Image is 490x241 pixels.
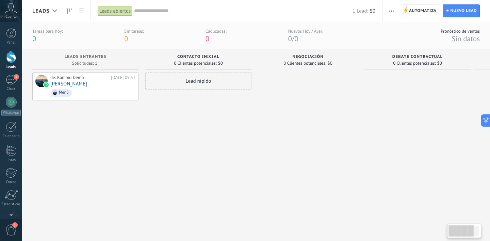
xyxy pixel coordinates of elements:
span: Nuevo lead [450,5,477,17]
span: $0 [370,8,375,14]
span: 1 [14,74,19,80]
div: Caducadas: [206,28,227,34]
span: 1 Lead: [353,8,368,14]
span: Leads [32,8,50,14]
span: 0 Clientes potenciales: [283,61,326,65]
span: $0 [437,61,442,65]
div: Correo [1,180,21,184]
span: Solicitudes: 1 [72,61,97,65]
span: 0 [294,34,298,43]
span: 0 [124,34,128,43]
div: Tareas para hoy: [32,28,63,34]
div: Debate contractual [368,54,467,60]
div: Panel [1,41,21,45]
div: [DATE] 09:57 [111,75,135,80]
div: Sin tareas: [124,28,144,34]
a: Automatiza [401,4,440,17]
div: Menú [59,90,69,95]
div: Pronóstico de ventas [441,28,480,34]
div: de: Kommo Demo [50,75,109,80]
span: 0 Clientes potenciales: [393,61,436,65]
a: Lista [76,4,87,18]
div: Leads abiertos [98,6,132,16]
div: Contacto inicial [149,54,248,60]
span: Leads Entrantes [65,54,107,59]
span: 0 [288,34,292,43]
div: Estadísticas [1,202,21,207]
div: Listas [1,158,21,162]
div: Chats [1,87,21,91]
div: Dani Solis [35,75,48,87]
a: Leads [64,4,76,18]
a: [PERSON_NAME] [50,81,87,87]
span: $0 [328,61,332,65]
div: Calendario [1,134,21,139]
div: WhatsApp [1,110,21,116]
div: Lead rápido [145,73,251,90]
span: 1 [12,222,18,228]
a: Nuevo lead [443,4,480,17]
span: / [292,34,294,43]
div: Leads Entrantes [36,54,135,60]
button: Más [387,4,396,17]
img: waba.svg [44,82,49,87]
div: Nuevos Hoy / Ayer: [288,28,323,34]
span: $0 [218,61,223,65]
span: 0 [206,34,209,43]
span: Debate contractual [392,54,443,59]
span: Negociación [292,54,324,59]
span: 0 [32,34,36,43]
span: Sin datos [452,34,480,43]
div: Leads [1,65,21,69]
span: Automatiza [409,5,437,17]
span: 0 Clientes potenciales: [174,61,216,65]
div: Negociación [258,54,358,60]
span: Contacto inicial [177,54,219,59]
span: Cuenta [5,15,17,19]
